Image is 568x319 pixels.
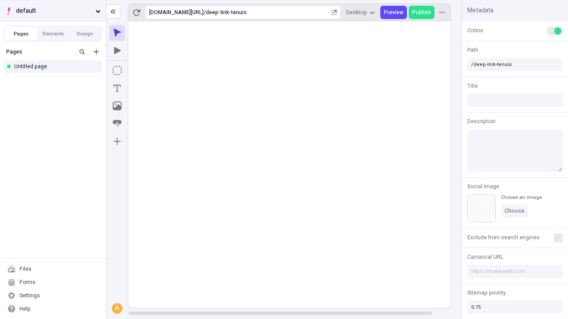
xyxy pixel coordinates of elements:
button: Desktop [343,6,379,19]
span: Choose [505,207,525,214]
span: Online [467,27,483,35]
button: Design [69,27,101,40]
div: deep-link-tenuis [206,9,330,16]
button: Choose [501,204,528,218]
div: Choose an image [501,194,542,201]
button: Pages [5,27,37,40]
div: A [113,304,122,313]
div: Forms [20,279,35,286]
div: Help [20,305,31,312]
span: Desktop [346,9,367,16]
div: Pages [6,48,73,55]
span: Path [467,46,478,54]
button: Elements [37,27,69,40]
span: Publish [412,9,431,16]
input: https://makeswift.com [467,265,563,278]
div: Settings [20,292,40,299]
div: [URL][DOMAIN_NAME] [149,9,204,16]
button: Box [109,62,125,78]
span: Social Image [467,183,499,191]
button: Publish [409,6,434,19]
div: / [204,9,206,16]
button: Preview [380,6,407,19]
button: Text [109,80,125,96]
span: Title [467,82,478,90]
button: Image [109,98,125,114]
span: default [16,6,92,16]
button: Button [109,116,125,132]
button: Add new [91,47,102,57]
div: Files [20,265,32,272]
span: Sitemap priority [467,289,506,297]
div: Untitled page [14,63,95,70]
span: Canonical URL [467,253,503,261]
span: Preview [384,9,403,16]
span: Description [467,117,496,125]
span: Exclude from search engines [467,233,540,241]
